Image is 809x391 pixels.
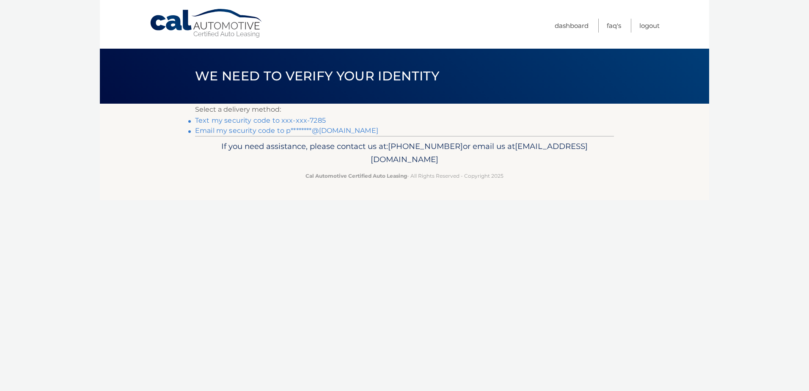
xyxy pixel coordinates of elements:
a: FAQ's [607,19,621,33]
span: [PHONE_NUMBER] [388,141,463,151]
p: Select a delivery method: [195,104,614,116]
a: Logout [639,19,660,33]
a: Dashboard [555,19,589,33]
a: Cal Automotive [149,8,264,39]
a: Email my security code to p********@[DOMAIN_NAME] [195,127,378,135]
p: - All Rights Reserved - Copyright 2025 [201,171,608,180]
strong: Cal Automotive Certified Auto Leasing [305,173,407,179]
p: If you need assistance, please contact us at: or email us at [201,140,608,167]
span: We need to verify your identity [195,68,439,84]
a: Text my security code to xxx-xxx-7285 [195,116,326,124]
